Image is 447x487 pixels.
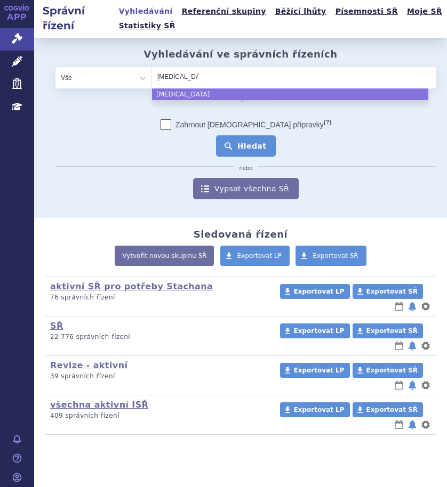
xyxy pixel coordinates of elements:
[115,246,214,266] a: Vytvořit novou skupinu SŘ
[50,400,148,410] a: všechna aktivní ISŘ
[313,252,358,259] span: Exportovat SŘ
[394,379,404,392] button: lhůty
[50,321,63,331] a: SŘ
[193,178,299,199] a: Vypsat všechna SŘ
[332,4,401,19] a: Písemnosti SŘ
[420,379,431,392] button: nastavení
[116,4,176,19] a: Vyhledávání
[394,300,404,313] button: lhůty
[394,418,404,431] button: lhůty
[234,165,258,172] i: nebo
[407,418,418,431] button: notifikace
[366,406,418,413] span: Exportovat SŘ
[296,246,366,266] a: Exportovat SŘ
[407,339,418,352] button: notifikace
[194,229,288,240] h2: Sledovaná řízení
[366,288,418,295] span: Exportovat SŘ
[280,284,350,299] a: Exportovat LP
[237,252,282,259] span: Exportovat LP
[220,246,290,266] a: Exportovat LP
[280,363,350,378] a: Exportovat LP
[280,323,350,338] a: Exportovat LP
[50,372,278,381] p: 39 správních řízení
[407,300,418,313] button: notifikace
[50,360,127,370] a: Revize - aktivní
[294,406,345,413] span: Exportovat LP
[50,411,278,420] p: 409 správních řízení
[161,119,331,130] label: Zahrnout [DEMOGRAPHIC_DATA] přípravky
[407,379,418,392] button: notifikace
[294,327,345,335] span: Exportovat LP
[324,119,331,126] abbr: (?)
[216,135,276,157] button: Hledat
[50,332,278,342] p: 22 776 správních řízení
[394,339,404,352] button: lhůty
[116,19,179,33] a: Statistiky SŘ
[50,293,278,302] p: 76 správních řízení
[179,4,269,19] a: Referenční skupiny
[366,367,418,374] span: Exportovat SŘ
[152,88,428,100] li: [MEDICAL_DATA]
[353,284,423,299] a: Exportovat SŘ
[34,3,116,33] h2: Správní řízení
[353,363,423,378] a: Exportovat SŘ
[404,4,445,19] a: Moje SŘ
[420,339,431,352] button: nastavení
[143,48,337,60] h2: Vyhledávání ve správních řízeních
[50,281,213,291] a: aktivní SŘ pro potřeby Stachana
[272,4,330,19] a: Běžící lhůty
[366,327,418,335] span: Exportovat SŘ
[353,402,423,417] a: Exportovat SŘ
[294,367,345,374] span: Exportovat LP
[294,288,345,295] span: Exportovat LP
[420,418,431,431] button: nastavení
[280,402,350,417] a: Exportovat LP
[353,323,423,338] a: Exportovat SŘ
[420,300,431,313] button: nastavení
